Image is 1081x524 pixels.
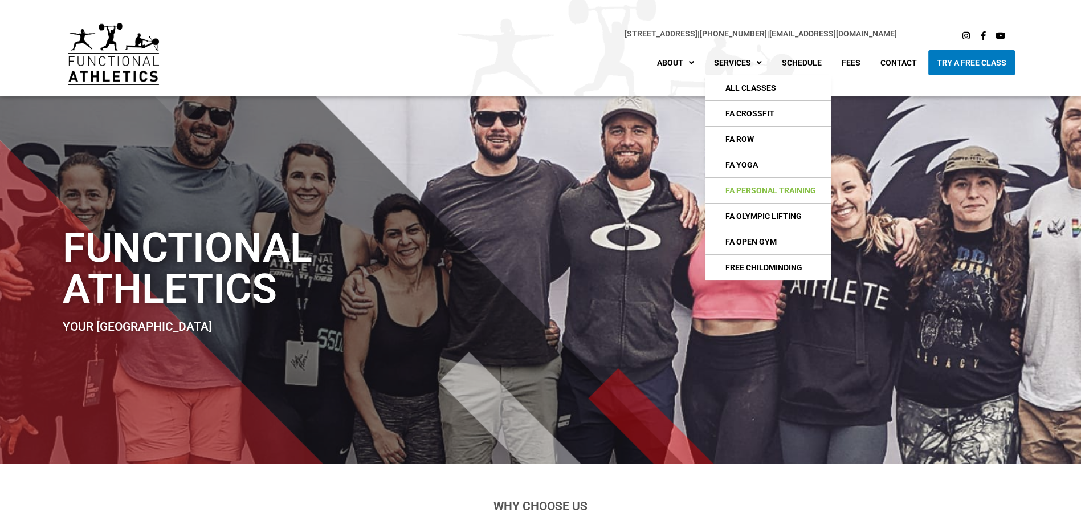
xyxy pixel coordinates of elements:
a: Services [705,50,770,75]
a: FA Olympic Lifting [705,204,831,229]
a: About [648,50,703,75]
span: | [625,29,700,38]
a: All Classes [705,75,831,100]
a: [PHONE_NUMBER] [700,29,767,38]
img: default-logo [68,23,159,85]
a: Try A Free Class [928,50,1015,75]
a: FA Row [705,127,831,152]
a: Free Childminding [705,255,831,280]
a: Fees [833,50,869,75]
h2: Your [GEOGRAPHIC_DATA] [63,321,631,333]
a: FA Personal Training [705,178,831,203]
a: Schedule [773,50,830,75]
a: [STREET_ADDRESS] [625,29,697,38]
a: Contact [872,50,925,75]
a: FA Yoga [705,152,831,177]
a: FA Open Gym [705,229,831,254]
a: FA CrossFIt [705,101,831,126]
h1: Functional Athletics [63,228,631,310]
h2: Why Choose Us [225,501,857,513]
a: [EMAIL_ADDRESS][DOMAIN_NAME] [769,29,897,38]
p: | [182,27,898,40]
